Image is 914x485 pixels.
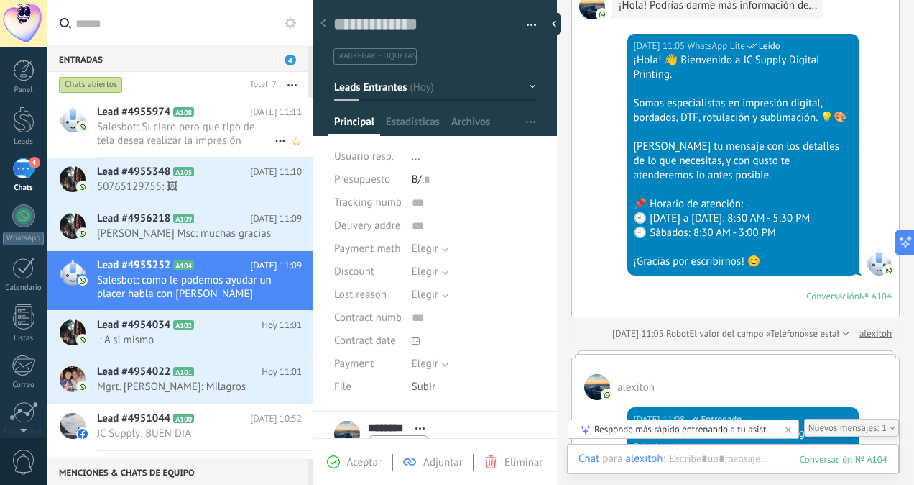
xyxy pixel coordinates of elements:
span: Adjuntar [423,455,463,469]
span: Estadísticas [386,115,440,136]
span: A102 [173,320,194,330]
span: : [663,452,665,466]
span: alexitoh [584,374,610,400]
div: Contract number [334,307,401,330]
span: Lead #4955974 [97,105,170,119]
span: Discount [334,266,374,277]
span: Leído [759,39,780,53]
span: [DATE] 11:09 [250,212,302,226]
span: A109 [173,214,194,223]
span: Principal [334,115,374,136]
span: A100 [173,414,194,423]
img: com.amocrm.amocrmwa.svg [78,182,88,192]
span: Archivos [451,115,490,136]
span: File [334,381,351,392]
span: Robot [666,327,689,340]
div: Usuario resp. [334,145,401,168]
div: Discount [334,260,401,284]
span: [DATE] 10:52 [250,412,302,426]
div: Somos especialistas en impresión digital, bordados, DTF, rotulación y sublimación. 💡🎨 [634,96,853,125]
span: Mgrt. [PERSON_NAME]: Milagros [97,380,274,394]
span: Salesbot: Si claro pero que tipo de tela desea realizar la impresión [97,120,274,148]
span: Elegir [412,265,438,278]
a: Lead #4954034 A102 Hoy 11:01 .: A si mismo [47,311,313,357]
span: Eliminar [504,455,543,469]
img: com.amocrm.amocrmwa.svg [78,229,88,239]
div: [DATE] 11:08 [634,412,688,427]
a: alexitoh [859,327,892,341]
span: A101 [173,367,194,376]
a: Lead #4955252 A104 [DATE] 11:09 Salesbot: como le podemos ayudar un placer habla con [PERSON_NAME] [47,251,313,310]
div: Entradas [47,46,308,72]
span: Payment method [334,243,412,254]
span: WhatsApp Lite [380,437,425,444]
span: Presupuesto [334,173,390,186]
div: Payment method [334,237,401,260]
div: Responde más rápido entrenando a tu asistente AI con tus fuentes de datos [594,423,774,435]
span: Lost reason [334,289,387,300]
span: Tracking number [334,197,411,208]
span: Delivery address [334,220,410,231]
button: Elegir [412,260,449,284]
span: #agregar etiquetas [339,51,416,61]
span: A104 [173,260,194,270]
a: Lead #4954022 A101 Hoy 11:01 Mgrt. [PERSON_NAME]: Milagros [47,358,313,404]
span: WhatsApp Lite [866,250,892,276]
span: alexitoh [617,381,655,394]
img: com.amocrm.amocrmwa.svg [884,266,894,276]
span: Entregado [701,412,742,427]
span: 50765129755: 🖼 [97,180,274,194]
img: com.amocrm.amocrmwa.svg [78,276,88,286]
img: com.amocrm.amocrmwa.svg [602,390,612,400]
a: Lead #4955348 A105 [DATE] 11:10 50765129755: 🖼 [47,158,313,204]
button: Elegir [412,353,449,376]
img: facebook-sm.svg [78,429,88,439]
span: Usuario resp. [334,150,394,163]
div: Lost reason [334,284,401,307]
span: Elegir [412,242,438,255]
span: Lead #4955348 [97,165,170,179]
span: .: A si mismo [97,333,274,347]
div: 🕘 Sábados: 8:30 AM - 3:00 PM [634,226,853,240]
div: Delivery address [334,214,401,237]
span: Lead #4954022 [97,365,170,379]
img: com.amocrm.amocrmwa.svg [597,9,607,19]
span: Contract number [334,312,411,323]
span: Elegir [412,288,438,302]
div: Ocultar [547,13,561,35]
span: 4 [29,157,40,168]
span: [DATE] 11:11 [250,105,302,119]
img: com.amocrm.amocrmwa.svg [78,335,88,345]
div: Listas [3,334,45,343]
span: Lead #4956218 [97,212,170,226]
div: B/. [412,168,536,191]
span: Payment [334,358,374,369]
button: Más [277,72,308,98]
span: [DATE] 11:10 [250,165,302,179]
div: ¡Gracias por escribirnos! 😊 [634,255,853,269]
span: Hoy 11:01 [262,318,302,332]
div: File [334,376,401,399]
div: Chats abiertos [59,76,123,94]
span: ... [412,150,420,163]
span: El valor del campo «Teléfono» [689,327,809,341]
span: para [602,452,622,466]
img: com.amocrm.amocrmwa.svg [78,382,88,392]
div: Leads [3,137,45,147]
div: Chats [3,183,45,193]
div: WhatsApp [3,232,44,245]
span: Aceptar [347,455,382,469]
span: Lead #4951044 [97,412,170,426]
div: 1 [804,419,899,437]
div: 104 [800,453,887,466]
div: [PERSON_NAME] tu mensaje con los detalles de lo que necesitas, y con gusto te atenderemos lo ante... [634,140,853,183]
div: ¡Hola! 👋 Bienvenido a JC Supply Digital Printing [634,427,853,455]
span: Hoy 11:01 [262,365,302,379]
a: Lead #4951044 A100 [DATE] 10:52 JC Supply: BUEN DIA [47,404,313,450]
a: Lead #4956218 A109 [DATE] 11:09 [PERSON_NAME] Msc: muchas gracias [47,204,313,250]
span: WhatsApp Lite [687,39,744,53]
div: Presupuesto [334,168,401,191]
div: Payment [334,353,401,376]
span: Contract date [334,335,396,346]
button: Elegir [412,284,449,307]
